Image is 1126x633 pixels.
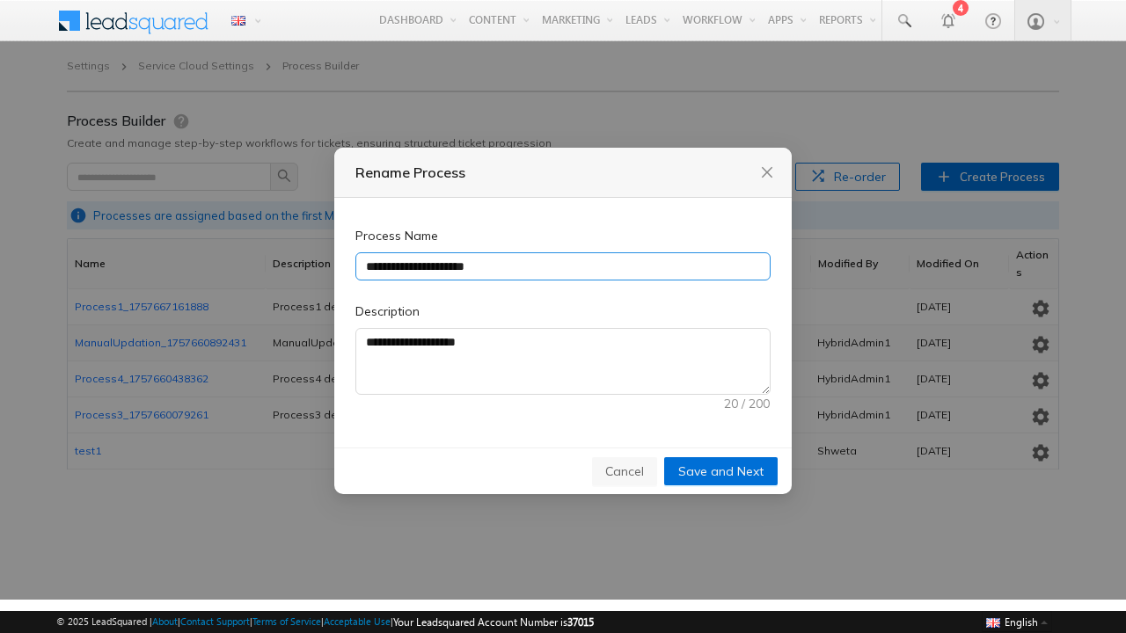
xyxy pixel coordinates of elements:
span: Processes are assigned based on the first Matching Rule. Rules are checked in the order visible b... [93,165,647,183]
button: Close [757,121,777,141]
span: close [760,124,774,138]
div: Process3 description manual assignment [273,365,507,382]
span: search [277,127,291,142]
th: Modified By [811,198,910,248]
button: Create Process [921,121,1059,149]
span: Save and Next [678,420,764,440]
th: Name [68,198,266,248]
span: Create Process [960,127,1045,144]
span: Process1_1757667161888 [75,258,208,272]
td: HybridAdmin1 [810,320,910,356]
a: Settings [63,16,113,35]
span: test1 [75,403,101,416]
span: Your Leadsquared Account Number is [393,615,594,629]
div: Process4 description [273,329,507,346]
span: [DATE] [917,403,951,416]
input: Process Name [355,211,771,239]
button: English [982,611,1052,632]
span: [DATE] [917,295,951,308]
span: ManualUpdation_1757660892431 [75,295,246,308]
span: English [1005,615,1038,629]
button: Save and Next [664,416,778,444]
span: © 2025 LeadSquared | | | | | [56,614,594,630]
td: HybridAdmin1 [810,284,910,320]
td: Shweta [810,392,910,428]
span: Process Builder [67,69,165,90]
textarea: Description [356,287,770,353]
div: Create and manage step-by-step workflows for tickets, ensuring structured ticket progression [67,93,552,111]
span: [DATE] [917,367,951,380]
label: Description [355,260,431,280]
span: [DATE] [917,331,951,344]
a: Acceptable Use [324,615,391,627]
span: Process4_1757660438362 [75,331,208,344]
a: Contact Support [180,615,250,627]
th: Modified On [910,198,1009,248]
a: Terms of Service [252,615,321,627]
th: Description [266,198,514,248]
a: Process Builder [279,16,362,35]
th: Actions [1009,198,1058,248]
span: Process3_1757660079261 [75,367,208,380]
span: [DATE] [917,258,951,272]
span: 37015 [567,615,594,629]
button: Cancel [592,416,657,444]
td: HybridAdmin1 [810,356,910,392]
a: Service Cloud Settings [135,16,258,35]
button: Re-order [795,121,900,149]
span: Re-order [834,126,886,145]
a: About [152,615,178,627]
span: Cancel [605,420,644,440]
div: ManualUpdation description [273,293,507,310]
div: Process1 description [273,257,507,274]
div: Rename Process [355,120,771,142]
label: Process Name [355,185,450,204]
